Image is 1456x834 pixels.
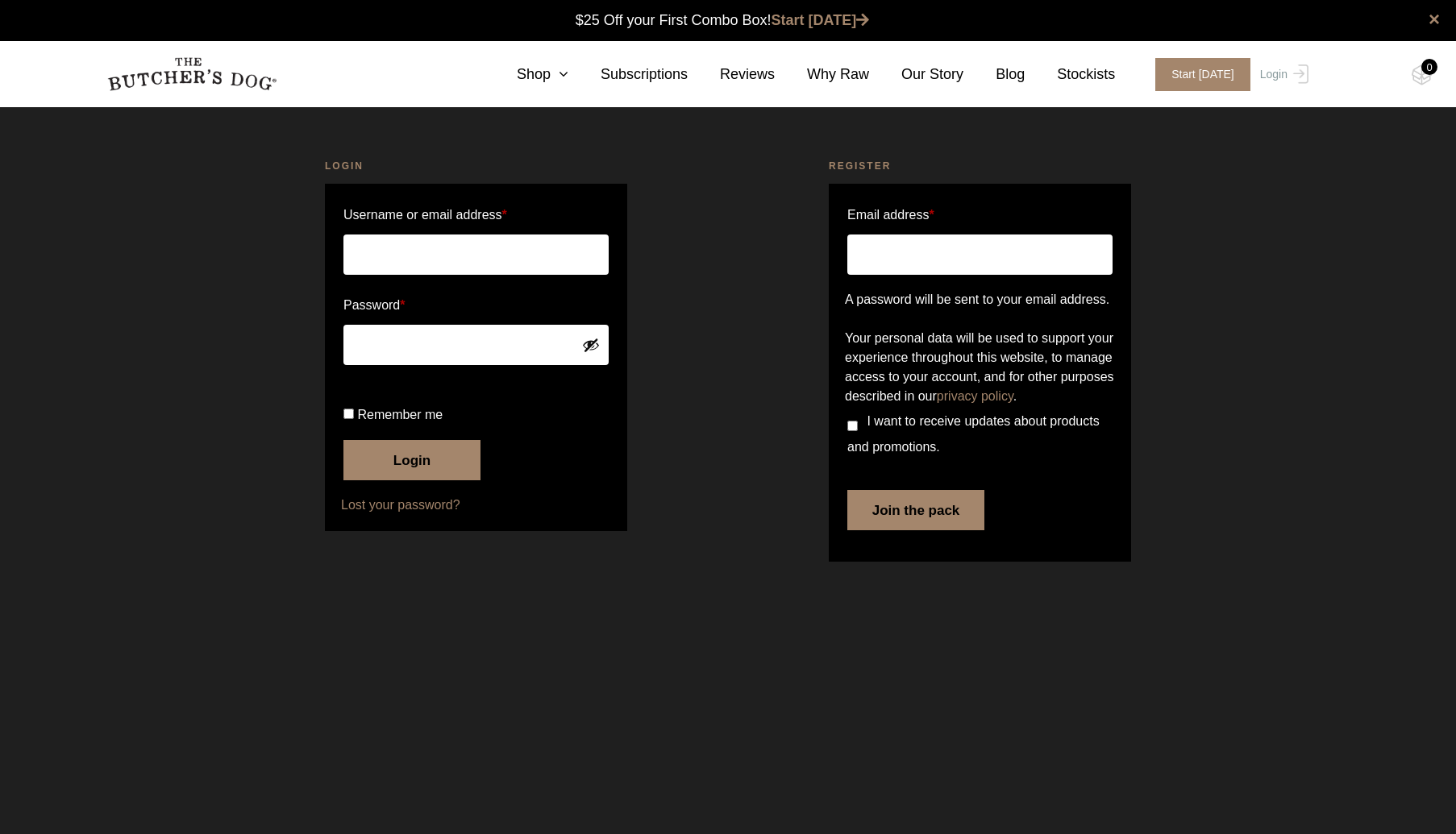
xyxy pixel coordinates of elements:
a: Blog [963,64,1025,85]
a: privacy policy [937,389,1013,403]
a: Stockists [1025,64,1115,85]
span: Start [DATE] [1155,58,1250,91]
input: Remember me [343,409,354,419]
label: Email address [847,202,934,228]
input: I want to receive updates about products and promotions. [847,421,858,431]
h2: Register [829,158,1131,174]
a: Start [DATE] [1139,58,1256,91]
span: Remember me [357,408,443,421]
a: Shop [485,64,568,85]
div: 0 [1421,59,1437,75]
a: Lost your password? [341,496,611,515]
a: Subscriptions [568,64,688,85]
a: Why Raw [775,64,869,85]
button: Show password [582,336,600,354]
button: Join the pack [847,490,984,530]
p: Your personal data will be used to support your experience throughout this website, to manage acc... [845,329,1115,406]
button: Login [343,440,480,480]
a: close [1429,10,1440,29]
label: Username or email address [343,202,609,228]
a: Start [DATE] [772,12,870,28]
a: Our Story [869,64,963,85]
span: I want to receive updates about products and promotions. [847,414,1100,454]
a: Reviews [688,64,775,85]
label: Password [343,293,609,318]
a: Login [1256,58,1308,91]
p: A password will be sent to your email address. [845,290,1115,309]
h2: Login [325,158,627,174]
img: TBD_Cart-Empty.png [1412,64,1432,85]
